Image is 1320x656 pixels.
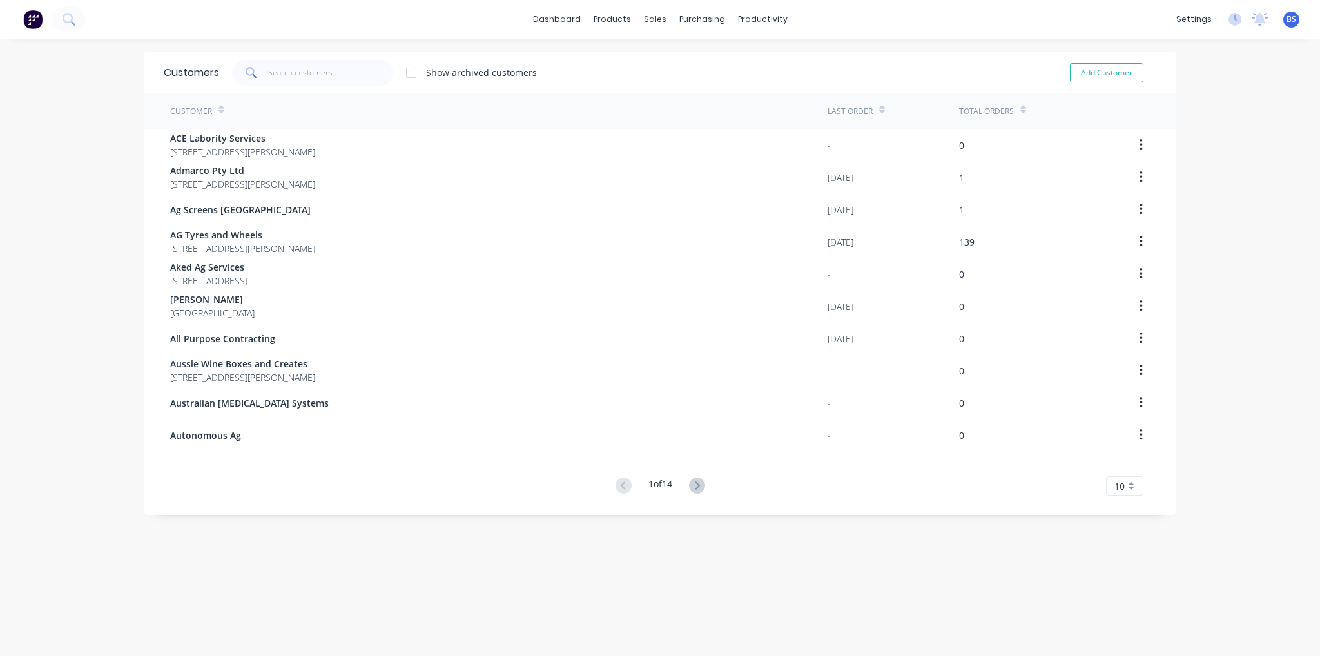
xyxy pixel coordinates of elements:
div: [DATE] [828,300,853,313]
span: AG Tyres and Wheels [170,228,315,242]
div: settings [1170,10,1218,29]
span: Admarco Pty Ltd [170,164,315,177]
div: - [828,429,831,442]
div: - [828,396,831,410]
span: Australian [MEDICAL_DATA] Systems [170,396,329,410]
div: 0 [959,300,964,313]
input: Search customers... [268,60,394,86]
a: dashboard [527,10,587,29]
div: 0 [959,396,964,410]
div: 0 [959,332,964,345]
span: ACE Labority Services [170,131,315,145]
div: productivity [732,10,794,29]
div: purchasing [673,10,732,29]
span: [GEOGRAPHIC_DATA] [170,306,255,320]
span: Aked Ag Services [170,260,247,274]
div: [DATE] [828,203,853,217]
img: Factory [23,10,43,29]
div: Total Orders [959,106,1014,117]
div: 0 [959,364,964,378]
div: 0 [959,429,964,442]
span: BS [1286,14,1296,25]
span: [STREET_ADDRESS][PERSON_NAME] [170,242,315,255]
div: - [828,364,831,378]
div: 0 [959,139,964,152]
span: [STREET_ADDRESS] [170,274,247,287]
div: Show archived customers [426,66,537,79]
span: [STREET_ADDRESS][PERSON_NAME] [170,177,315,191]
div: [DATE] [828,171,853,184]
span: Aussie Wine Boxes and Creates [170,357,315,371]
div: Customers [164,65,219,81]
div: - [828,267,831,281]
span: Autonomous Ag [170,429,241,442]
div: [DATE] [828,332,853,345]
div: [DATE] [828,235,853,249]
div: 1 [959,203,964,217]
span: [STREET_ADDRESS][PERSON_NAME] [170,371,315,384]
div: - [828,139,831,152]
div: 1 of 14 [648,477,672,496]
span: [STREET_ADDRESS][PERSON_NAME] [170,145,315,159]
div: 0 [959,267,964,281]
div: Last Order [828,106,873,117]
div: Customer [170,106,212,117]
button: Add Customer [1070,63,1143,82]
div: sales [637,10,673,29]
span: All Purpose Contracting [170,332,275,345]
span: [PERSON_NAME] [170,293,255,306]
span: 10 [1114,479,1125,493]
span: Ag Screens [GEOGRAPHIC_DATA] [170,203,311,217]
div: 139 [959,235,975,249]
div: products [587,10,637,29]
div: 1 [959,171,964,184]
